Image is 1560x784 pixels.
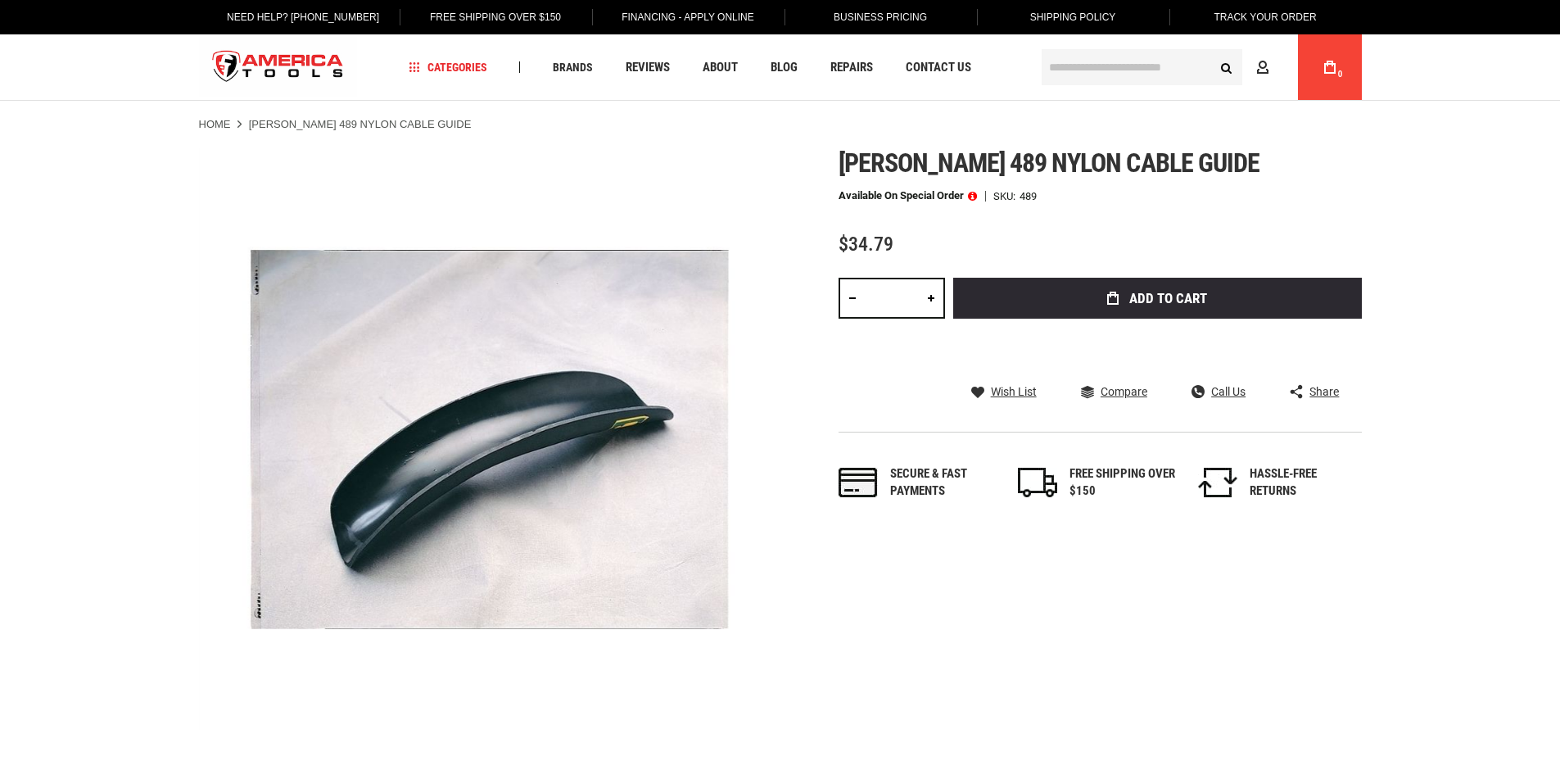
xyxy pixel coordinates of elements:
[971,384,1037,399] a: Wish List
[1191,384,1246,399] a: Call Us
[1211,52,1242,83] button: Search
[839,190,977,202] p: Available on Special Order
[1081,384,1147,399] a: Compare
[1250,465,1356,501] div: HASSLE-FREE RETURNS
[830,61,873,74] span: Repairs
[890,465,997,501] div: Secure & fast payments
[553,61,593,73] span: Brands
[898,57,979,79] a: Contact Us
[703,61,738,74] span: About
[1101,386,1147,397] span: Compare
[993,191,1020,202] strong: SKU
[1030,11,1116,23] span: Shipping Policy
[1069,465,1176,501] div: FREE SHIPPING OVER $150
[1338,70,1343,79] span: 0
[545,57,600,79] a: Brands
[823,57,880,79] a: Repairs
[839,147,1259,179] span: [PERSON_NAME] 489 nylon cable guide
[953,278,1362,319] button: Add to Cart
[1309,386,1339,397] span: Share
[1018,468,1057,497] img: shipping
[991,386,1037,397] span: Wish List
[771,61,798,74] span: Blog
[626,61,670,74] span: Reviews
[249,118,472,130] strong: [PERSON_NAME] 489 NYLON CABLE GUIDE
[1198,468,1237,497] img: returns
[199,37,358,98] img: America Tools
[1314,34,1345,100] a: 0
[695,57,745,79] a: About
[839,468,878,497] img: payments
[1211,386,1246,397] span: Call Us
[401,57,495,79] a: Categories
[1129,292,1207,306] span: Add to Cart
[199,37,358,98] a: store logo
[199,148,780,730] img: GREENLEE 489 NYLON CABLE GUIDE
[1020,191,1037,202] div: 489
[763,57,805,79] a: Blog
[409,61,487,73] span: Categories
[618,57,677,79] a: Reviews
[199,117,231,132] a: Home
[906,61,971,74] span: Contact Us
[950,324,1365,330] iframe: Secure express checkout frame
[839,233,893,256] span: $34.79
